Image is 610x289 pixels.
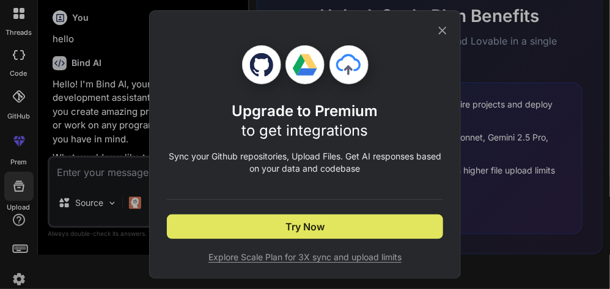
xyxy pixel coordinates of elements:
h1: Upgrade to Premium [232,101,378,141]
span: to get integrations [242,122,369,139]
button: Try Now [167,214,443,239]
p: Sync your Github repositories, Upload Files. Get AI responses based on your data and codebase [167,150,443,175]
span: Explore Scale Plan for 3X sync and upload limits [167,251,443,263]
span: Try Now [285,219,325,234]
